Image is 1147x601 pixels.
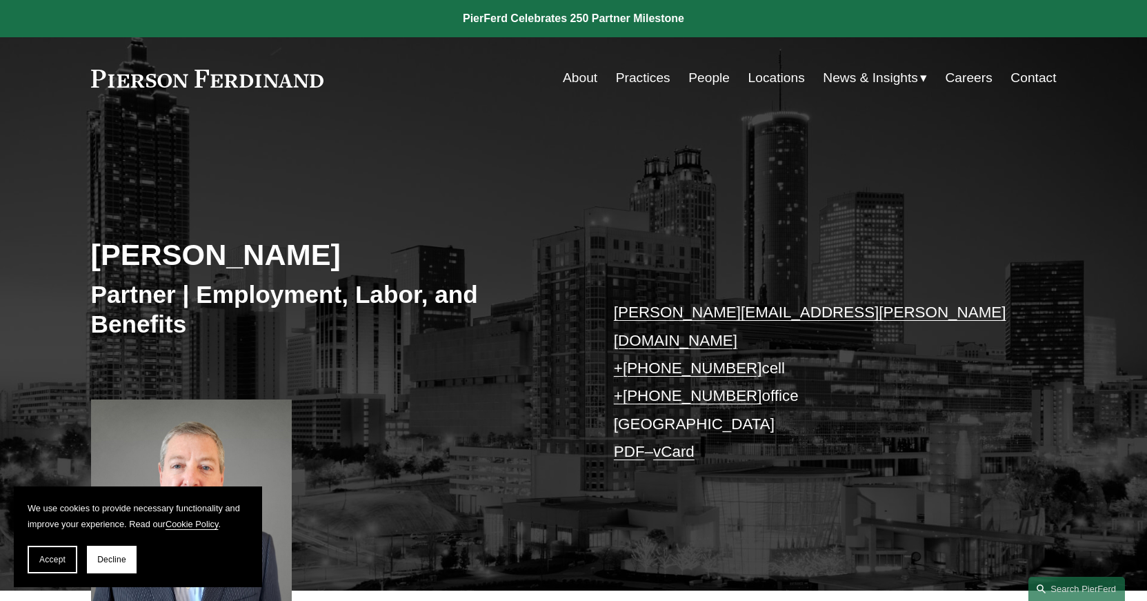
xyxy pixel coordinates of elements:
a: About [563,65,597,91]
a: + [614,359,623,377]
a: [PHONE_NUMBER] [623,387,762,404]
a: Contact [1010,65,1056,91]
a: folder dropdown [823,65,927,91]
p: We use cookies to provide necessary functionality and improve your experience. Read our . [28,500,248,532]
a: [PERSON_NAME][EMAIL_ADDRESS][PERSON_NAME][DOMAIN_NAME] [614,304,1006,348]
h3: Partner | Employment, Labor, and Benefits [91,279,574,339]
p: cell office [GEOGRAPHIC_DATA] – [614,299,1016,466]
a: [PHONE_NUMBER] [623,359,762,377]
span: News & Insights [823,66,918,90]
a: People [688,65,730,91]
a: + [614,387,623,404]
button: Decline [87,546,137,573]
a: Locations [748,65,805,91]
a: Practices [616,65,670,91]
a: PDF [614,443,645,460]
a: Cookie Policy [166,519,219,529]
button: Accept [28,546,77,573]
h2: [PERSON_NAME] [91,237,574,273]
a: vCard [653,443,695,460]
a: Careers [946,65,993,91]
section: Cookie banner [14,486,262,587]
span: Decline [97,555,126,564]
span: Accept [39,555,66,564]
a: Search this site [1028,577,1125,601]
